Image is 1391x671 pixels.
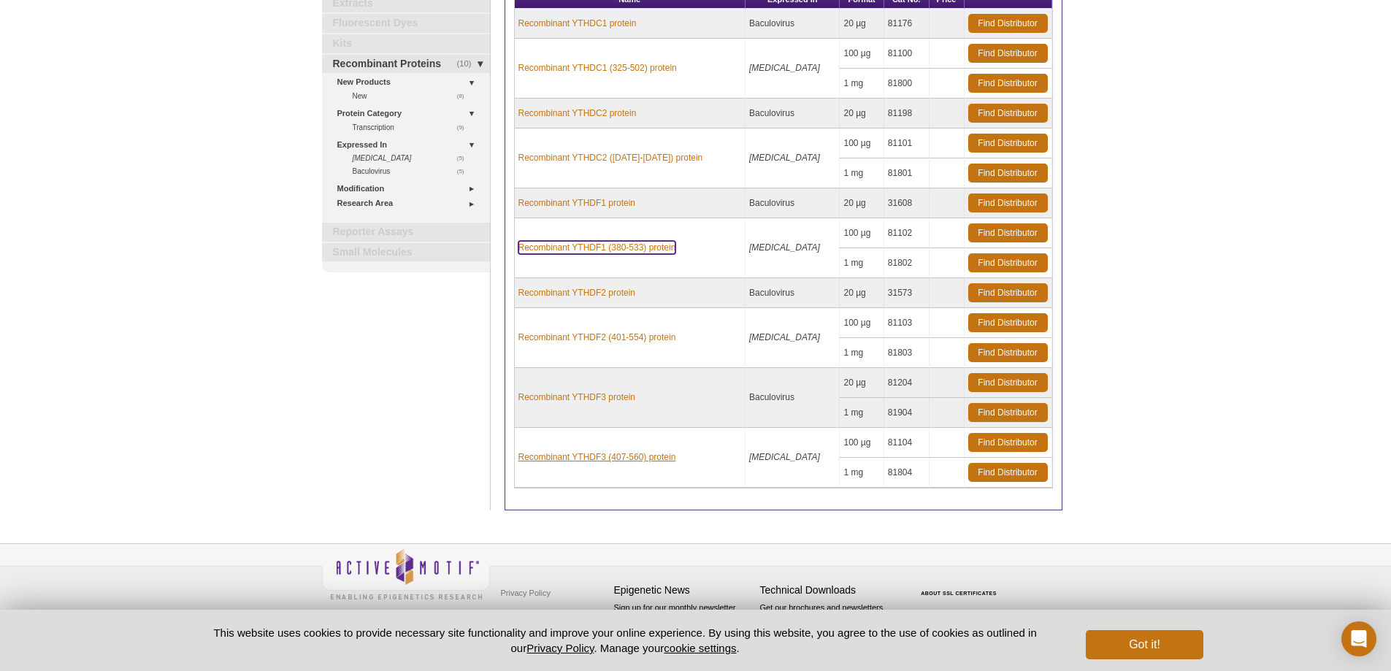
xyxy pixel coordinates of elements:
[884,158,930,188] td: 81801
[840,398,884,428] td: 1 mg
[968,44,1048,63] a: Find Distributor
[884,278,930,308] td: 31573
[457,121,472,134] span: (9)
[968,463,1048,482] a: Find Distributor
[884,398,930,428] td: 81904
[749,153,820,163] i: [MEDICAL_DATA]
[906,570,1016,602] table: Click to Verify - This site chose Symantec SSL for secure e-commerce and confidential communicati...
[884,308,930,338] td: 81103
[884,428,930,458] td: 81104
[353,121,472,134] a: (9)Transcription
[840,129,884,158] td: 100 µg
[337,137,481,153] a: Expressed In
[760,602,899,639] p: Get our brochures and newsletters, or request them by mail.
[322,55,490,74] a: (10)Recombinant Proteins
[840,278,884,308] td: 20 µg
[1086,630,1203,659] button: Got it!
[518,151,703,164] a: Recombinant YTHDC2 ([DATE]-[DATE]) protein
[518,286,636,299] a: Recombinant YTHDF2 protein
[968,373,1048,392] a: Find Distributor
[968,104,1048,123] a: Find Distributor
[322,34,490,53] a: Kits
[968,433,1048,452] a: Find Distributor
[337,181,481,196] a: Modification
[968,134,1048,153] a: Find Distributor
[353,90,472,102] a: (8)New
[337,196,481,211] a: Research Area
[518,61,677,74] a: Recombinant YTHDC1 (325-502) protein
[968,403,1048,422] a: Find Distributor
[840,458,884,488] td: 1 mg
[884,338,930,368] td: 81803
[884,188,930,218] td: 31608
[518,450,676,464] a: Recombinant YTHDF3 (407-560) protein
[840,39,884,69] td: 100 µg
[840,308,884,338] td: 100 µg
[518,391,636,404] a: Recombinant YTHDF3 protein
[337,74,481,90] a: New Products
[840,188,884,218] td: 20 µg
[526,642,594,654] a: Privacy Policy
[188,625,1062,656] p: This website uses cookies to provide necessary site functionality and improve your online experie...
[968,164,1048,183] a: Find Distributor
[614,584,753,597] h4: Epigenetic News
[322,223,490,242] a: Reporter Assays
[968,74,1048,93] a: Find Distributor
[749,63,820,73] i: [MEDICAL_DATA]
[457,90,472,102] span: (8)
[746,188,840,218] td: Baculovirus
[518,241,676,254] a: Recombinant YTHDF1 (380-533) protein
[884,9,930,39] td: 81176
[968,343,1048,362] a: Find Distributor
[840,69,884,99] td: 1 mg
[760,584,899,597] h4: Technical Downloads
[840,9,884,39] td: 20 µg
[518,196,636,210] a: Recombinant YTHDF1 protein
[497,604,574,626] a: Terms & Conditions
[322,14,490,33] a: Fluorescent Dyes
[749,332,820,342] i: [MEDICAL_DATA]
[497,582,554,604] a: Privacy Policy
[840,99,884,129] td: 20 µg
[884,129,930,158] td: 81101
[840,248,884,278] td: 1 mg
[884,99,930,129] td: 81198
[1341,621,1376,656] div: Open Intercom Messenger
[457,152,472,164] span: (5)
[968,223,1048,242] a: Find Distributor
[921,591,997,596] a: ABOUT SSL CERTIFICATES
[353,152,472,164] a: (5) [MEDICAL_DATA]
[353,165,472,177] a: (5)Baculovirus
[518,331,676,344] a: Recombinant YTHDF2 (401-554) protein
[968,283,1048,302] a: Find Distributor
[749,242,820,253] i: [MEDICAL_DATA]
[884,248,930,278] td: 81802
[746,368,840,428] td: Baculovirus
[518,107,637,120] a: Recombinant YTHDC2 protein
[614,602,753,651] p: Sign up for our monthly newsletter highlighting recent publications in the field of epigenetics.
[353,154,412,162] i: [MEDICAL_DATA]
[840,218,884,248] td: 100 µg
[746,99,840,129] td: Baculovirus
[457,165,472,177] span: (5)
[884,458,930,488] td: 81804
[884,218,930,248] td: 81102
[884,69,930,99] td: 81800
[840,338,884,368] td: 1 mg
[664,642,736,654] button: cookie settings
[840,368,884,398] td: 20 µg
[746,278,840,308] td: Baculovirus
[840,158,884,188] td: 1 mg
[968,313,1048,332] a: Find Distributor
[840,428,884,458] td: 100 µg
[322,544,490,603] img: Active Motif,
[884,39,930,69] td: 81100
[968,14,1048,33] a: Find Distributor
[337,106,481,121] a: Protein Category
[518,17,637,30] a: Recombinant YTHDC1 protein
[749,452,820,462] i: [MEDICAL_DATA]
[968,253,1048,272] a: Find Distributor
[746,9,840,39] td: Baculovirus
[457,55,480,74] span: (10)
[322,243,490,262] a: Small Molecules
